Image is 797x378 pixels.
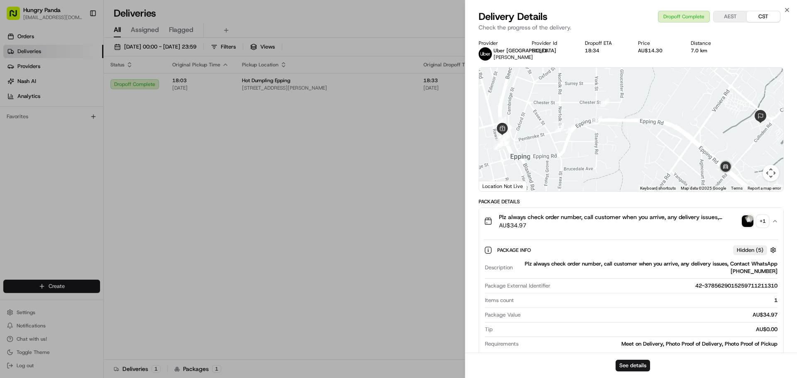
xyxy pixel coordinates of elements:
[497,117,506,126] div: 2
[585,47,625,54] div: 18:34
[494,47,556,54] span: Uber [GEOGRAPHIC_DATA]
[479,40,518,46] div: Provider
[479,208,783,234] button: Plz always check order number, call customer when you arrive, any delivery issues, Contact WhatsA...
[516,260,777,275] div: Plz always check order number, call customer when you arrive, any delivery issues, Contact WhatsA...
[37,79,136,88] div: Start new chat
[493,139,502,148] div: 3
[532,47,548,54] button: 516E1
[479,10,548,23] span: Delivery Details
[479,234,783,363] div: Plz always check order number, call customer when you arrive, any delivery issues, Contact WhatsA...
[481,180,509,191] img: Google
[499,213,738,221] span: Plz always check order number, call customer when you arrive, any delivery issues, Contact WhatsA...
[8,108,56,115] div: Past conversations
[485,282,550,290] span: Package External Identifier
[566,124,575,134] div: 14
[485,326,493,333] span: Tip
[5,182,67,197] a: 📗Knowledge Base
[8,8,25,25] img: Nash
[37,88,114,94] div: We're available if you need us!
[17,79,32,94] img: 1753817452368-0c19585d-7be3-40d9-9a41-2dc781b3d1eb
[737,246,763,254] span: Hidden ( 5 )
[691,47,731,54] div: 7.0 km
[742,215,768,227] button: photo_proof_of_pickup image+1
[67,182,137,197] a: 💻API Documentation
[26,129,67,135] span: [PERSON_NAME]
[691,40,731,46] div: Distance
[83,206,100,212] span: Pylon
[747,11,780,22] button: CST
[748,186,781,190] a: Report a map error
[501,137,510,146] div: 4
[481,180,509,191] a: Open this area in Google Maps (opens a new window)
[485,340,518,348] span: Requirements
[129,106,151,116] button: See all
[494,54,533,61] span: [PERSON_NAME]
[17,185,64,194] span: Knowledge Base
[494,140,503,149] div: 8
[497,247,533,254] span: Package Info
[69,129,72,135] span: •
[8,186,15,193] div: 📗
[733,245,778,255] button: Hidden (5)
[8,79,23,94] img: 1736555255976-a54dd68f-1ca7-489b-9aae-adbdc363a1c4
[78,185,133,194] span: API Documentation
[585,40,625,46] div: Dropoff ETA
[8,33,151,46] p: Welcome 👋
[501,132,510,141] div: 10
[522,340,777,348] div: Meet on Delivery, Photo Proof of Delivery, Photo Proof of Pickup
[731,186,743,190] a: Terms
[141,82,151,92] button: Start new chat
[22,54,137,62] input: Clear
[638,40,678,46] div: Price
[593,116,602,125] div: 15
[485,297,514,304] span: Items count
[742,215,753,227] img: photo_proof_of_pickup image
[763,165,779,181] button: Map camera controls
[485,264,513,271] span: Description
[70,186,77,193] div: 💻
[32,151,51,158] span: 8月15日
[532,40,572,46] div: Provider Id
[555,123,564,132] div: 11
[479,23,784,32] p: Check the progress of the delivery.
[59,205,100,212] a: Powered byPylon
[600,98,609,107] div: 12
[73,129,93,135] span: 8月19日
[640,185,676,191] button: Keyboard shortcuts
[714,11,747,22] button: AEST
[494,141,503,150] div: 9
[479,198,784,205] div: Package Details
[638,47,678,54] div: AU$14.30
[479,47,492,61] img: uber-new-logo.jpeg
[27,151,30,158] span: •
[8,121,22,134] img: Bea Lacdao
[479,181,527,191] div: Location Not Live
[524,311,777,319] div: AU$34.97
[517,297,777,304] div: 1
[681,186,726,190] span: Map data ©2025 Google
[496,326,777,333] div: AU$0.00
[485,311,521,319] span: Package Value
[757,215,768,227] div: + 1
[554,282,777,290] div: 42-3785629015259711211310
[17,129,23,136] img: 1736555255976-a54dd68f-1ca7-489b-9aae-adbdc363a1c4
[616,360,650,371] button: See details
[499,221,738,229] span: AU$34.97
